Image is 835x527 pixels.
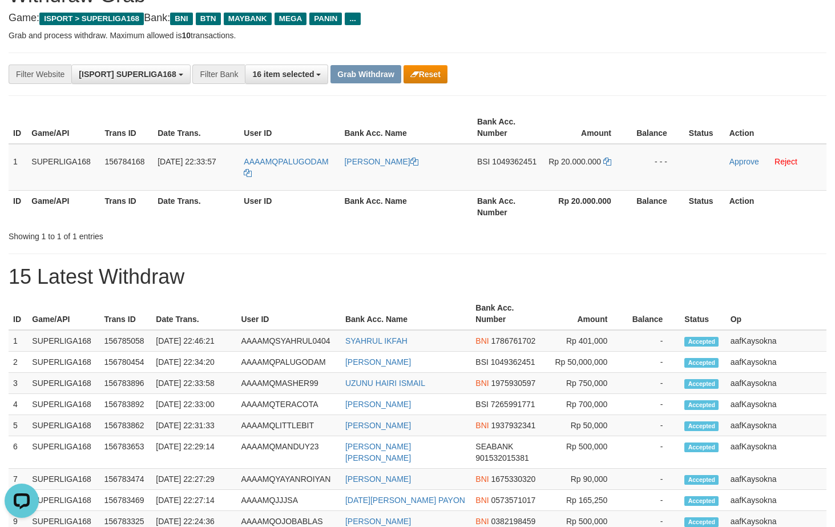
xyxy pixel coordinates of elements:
span: Rp 20.000.000 [548,157,601,166]
th: Balance [628,111,684,144]
td: Rp 50,000 [541,415,624,436]
th: Game/API [27,297,99,330]
th: User ID [239,190,340,223]
td: 6 [9,436,27,469]
span: Copy 7265991771 to clipboard [491,400,535,409]
td: aafKaysokna [726,352,826,373]
td: AAAAMQLITTLEBIT [236,415,341,436]
td: [DATE] 22:46:21 [151,330,236,352]
th: Game/API [27,190,100,223]
div: Filter Bank [192,65,245,84]
td: 7 [9,469,27,490]
span: 156784168 [104,157,144,166]
span: Accepted [684,358,719,368]
th: Status [680,297,725,330]
td: 4 [9,394,27,415]
a: [PERSON_NAME] [345,400,411,409]
th: Action [725,111,826,144]
a: [PERSON_NAME] [345,474,411,484]
td: [DATE] 22:27:14 [151,490,236,511]
td: [DATE] 22:27:29 [151,469,236,490]
th: Status [684,111,725,144]
button: Grab Withdraw [330,65,401,83]
a: [PERSON_NAME] [345,517,411,526]
span: BNI [475,336,489,345]
span: Copy 0573571017 to clipboard [491,496,536,505]
span: 16 item selected [252,70,314,79]
th: Trans ID [100,111,153,144]
span: BSI [475,357,489,367]
span: [DATE] 22:33:57 [158,157,216,166]
th: Date Trans. [151,297,236,330]
td: [DATE] 22:31:33 [151,415,236,436]
a: AAAAMQPALUGODAM [244,157,328,178]
th: Status [684,190,725,223]
th: Balance [628,190,684,223]
td: Rp 50,000,000 [541,352,624,373]
th: Amount [544,111,628,144]
td: 156783653 [100,436,152,469]
td: aafKaysokna [726,469,826,490]
th: ID [9,297,27,330]
button: Reset [404,65,447,83]
span: Copy 1937932341 to clipboard [491,421,536,430]
span: Accepted [684,379,719,389]
span: Accepted [684,400,719,410]
td: - [624,373,680,394]
h4: Game: Bank: [9,13,826,24]
th: Date Trans. [153,111,239,144]
span: BSI [477,157,490,166]
td: AAAAMQPALUGODAM [236,352,341,373]
td: AAAAMQSYAHRUL0404 [236,330,341,352]
button: Open LiveChat chat widget [5,5,39,39]
span: Accepted [684,337,719,347]
p: Grab and process withdraw. Maximum allowed is transactions. [9,30,826,41]
span: ... [345,13,360,25]
td: Rp 90,000 [541,469,624,490]
span: Copy 1675330320 to clipboard [491,474,536,484]
span: BTN [196,13,221,25]
td: SUPERLIGA168 [27,436,99,469]
td: Rp 401,000 [541,330,624,352]
td: 156783862 [100,415,152,436]
span: Copy 901532015381 to clipboard [475,453,529,462]
td: SUPERLIGA168 [27,415,99,436]
a: [PERSON_NAME] [PERSON_NAME] [345,442,411,462]
th: Op [726,297,826,330]
span: MEGA [275,13,307,25]
td: [DATE] 22:34:20 [151,352,236,373]
td: SUPERLIGA168 [27,373,99,394]
span: BNI [475,496,489,505]
td: 156780454 [100,352,152,373]
td: AAAAMQJJJSA [236,490,341,511]
span: Accepted [684,421,719,431]
a: [PERSON_NAME] [345,421,411,430]
span: BNI [475,379,489,388]
td: 3 [9,373,27,394]
td: aafKaysokna [726,330,826,352]
span: Copy 1786761702 to clipboard [491,336,536,345]
td: [DATE] 22:33:58 [151,373,236,394]
span: Accepted [684,496,719,506]
span: BNI [475,421,489,430]
th: Trans ID [100,297,152,330]
span: Copy 1049362451 to clipboard [491,357,535,367]
td: 1 [9,330,27,352]
td: AAAAMQMANDUY23 [236,436,341,469]
td: aafKaysokna [726,373,826,394]
td: 1 [9,144,27,191]
td: - [624,330,680,352]
td: - - - [628,144,684,191]
td: SUPERLIGA168 [27,330,99,352]
th: Date Trans. [153,190,239,223]
a: [PERSON_NAME] [344,157,418,166]
td: Rp 165,250 [541,490,624,511]
td: SUPERLIGA168 [27,352,99,373]
a: Copy 20000000 to clipboard [603,157,611,166]
th: Trans ID [100,190,153,223]
th: ID [9,190,27,223]
td: SUPERLIGA168 [27,469,99,490]
th: User ID [236,297,341,330]
td: Rp 700,000 [541,394,624,415]
th: User ID [239,111,340,144]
